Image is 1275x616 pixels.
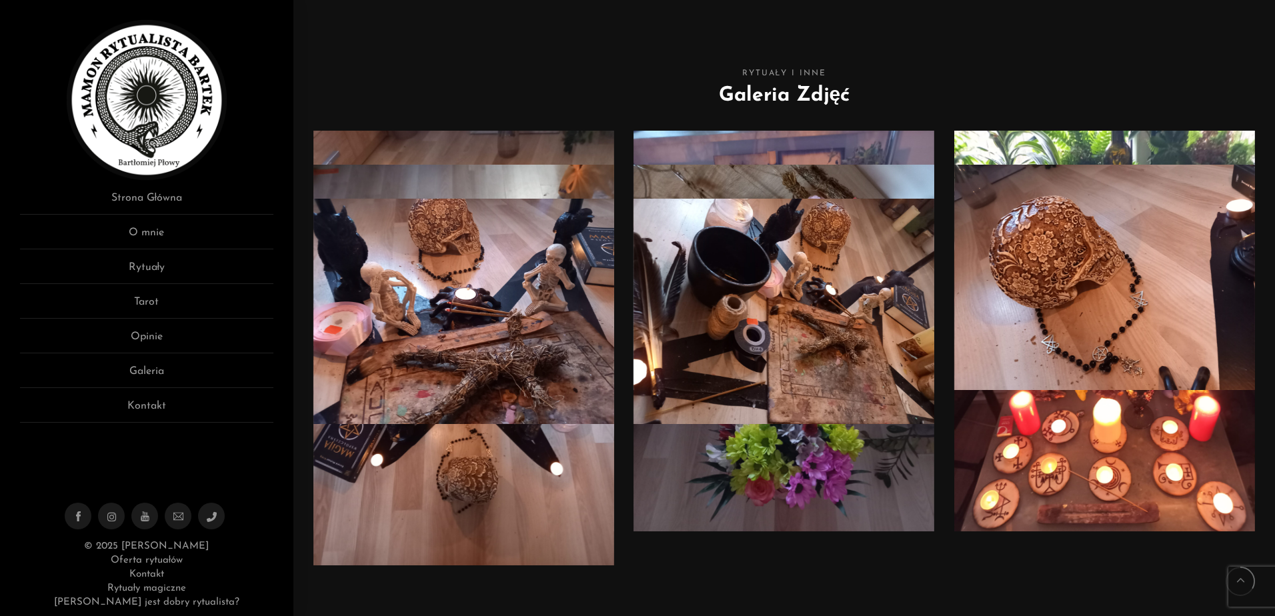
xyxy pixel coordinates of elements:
a: Tarot [20,294,273,319]
a: Rytuały [20,259,273,284]
a: Kontakt [20,398,273,423]
a: [PERSON_NAME] jest dobry rytualista? [54,597,239,607]
span: Rytuały i inne [313,67,1255,81]
img: Rytualista Bartek [67,20,227,180]
a: Galeria [20,363,273,388]
a: Oferta rytuałów [111,555,183,565]
h2: Galeria Zdjęć [313,81,1255,111]
a: Rytuały magiczne [107,583,186,593]
a: Opinie [20,329,273,353]
a: Kontakt [129,569,164,579]
a: Strona Główna [20,190,273,215]
a: O mnie [20,225,273,249]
